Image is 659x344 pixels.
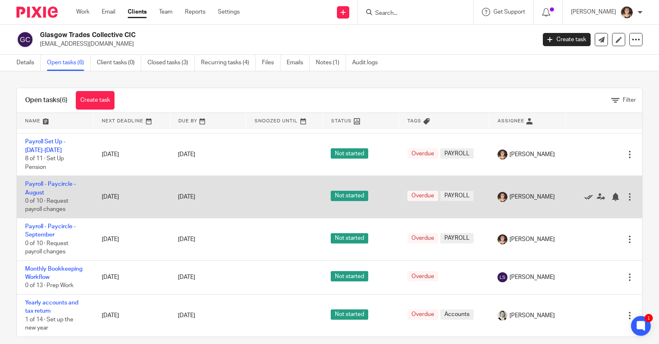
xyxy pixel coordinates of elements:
td: [DATE] [93,260,170,294]
span: Not started [331,148,368,159]
p: [PERSON_NAME] [571,8,616,16]
a: Team [159,8,173,16]
span: [PERSON_NAME] [509,150,555,159]
img: DA590EE6-2184-4DF2-A25D-D99FB904303F_1_201_a.jpeg [498,311,507,321]
a: Closed tasks (3) [147,55,195,71]
img: 324535E6-56EA-408B-A48B-13C02EA99B5D.jpeg [498,150,507,159]
img: Pixie [16,7,58,18]
span: [PERSON_NAME] [509,273,555,281]
span: PAYROLL [440,233,474,243]
a: Create task [543,33,591,46]
span: Filter [623,97,636,103]
span: 0 of 10 · Request payroll changes [25,241,68,255]
a: Audit logs [352,55,384,71]
span: 0 of 10 · Request payroll changes [25,198,68,213]
img: svg%3E [16,31,34,48]
a: Payroll - Paycircle - September [25,224,76,238]
span: Overdue [407,148,438,159]
span: 1 of 14 · Set up the new year [25,317,73,331]
span: Not started [331,271,368,281]
a: Settings [218,8,240,16]
h2: Glasgow Trades Collective CIC [40,31,432,40]
span: [DATE] [178,194,195,200]
span: Get Support [493,9,525,15]
span: (6) [60,97,68,103]
a: Payroll - Paycircle - August [25,181,76,195]
h1: Open tasks [25,96,68,105]
a: Work [76,8,89,16]
span: [DATE] [178,274,195,280]
span: PAYROLL [440,148,474,159]
span: 8 of 11 · Set Up Pension [25,156,64,170]
a: Yearly accounts and tax return [25,300,78,314]
a: Open tasks (6) [47,55,91,71]
td: [DATE] [93,176,170,218]
td: [DATE] [93,218,170,261]
a: Details [16,55,41,71]
span: Snoozed Until [255,119,298,123]
a: Files [262,55,280,71]
div: 1 [645,314,653,322]
input: Search [374,10,449,17]
a: Client tasks (0) [97,55,141,71]
a: Reports [185,8,206,16]
span: Status [331,119,352,123]
span: [DATE] [178,313,195,318]
a: Emails [287,55,310,71]
span: Overdue [407,309,438,320]
img: svg%3E [498,272,507,282]
img: 324535E6-56EA-408B-A48B-13C02EA99B5D.jpeg [498,234,507,244]
td: [DATE] [93,133,170,176]
span: Overdue [407,271,438,281]
span: [PERSON_NAME] [509,235,555,243]
a: Clients [128,8,147,16]
span: Accounts [440,309,474,320]
span: [DATE] [178,152,195,157]
a: Payroll Set Up - [DATE]-[DATE] [25,139,65,153]
span: [PERSON_NAME] [509,193,555,201]
span: Not started [331,191,368,201]
a: Create task [76,91,115,110]
span: Overdue [407,191,438,201]
a: Email [102,8,115,16]
span: [DATE] [178,236,195,242]
span: Not started [331,309,368,320]
a: Recurring tasks (4) [201,55,256,71]
a: Monthly Bookkeeping Workflow [25,266,82,280]
span: [PERSON_NAME] [509,311,555,320]
td: [DATE] [93,294,170,336]
span: Overdue [407,233,438,243]
span: 0 of 13 · Prep Work [25,283,73,289]
span: Not started [331,233,368,243]
p: [EMAIL_ADDRESS][DOMAIN_NAME] [40,40,530,48]
span: PAYROLL [440,191,474,201]
img: 324535E6-56EA-408B-A48B-13C02EA99B5D.jpeg [620,6,633,19]
a: Notes (1) [316,55,346,71]
img: 324535E6-56EA-408B-A48B-13C02EA99B5D.jpeg [498,192,507,202]
a: Mark as done [584,193,597,201]
span: Tags [407,119,421,123]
